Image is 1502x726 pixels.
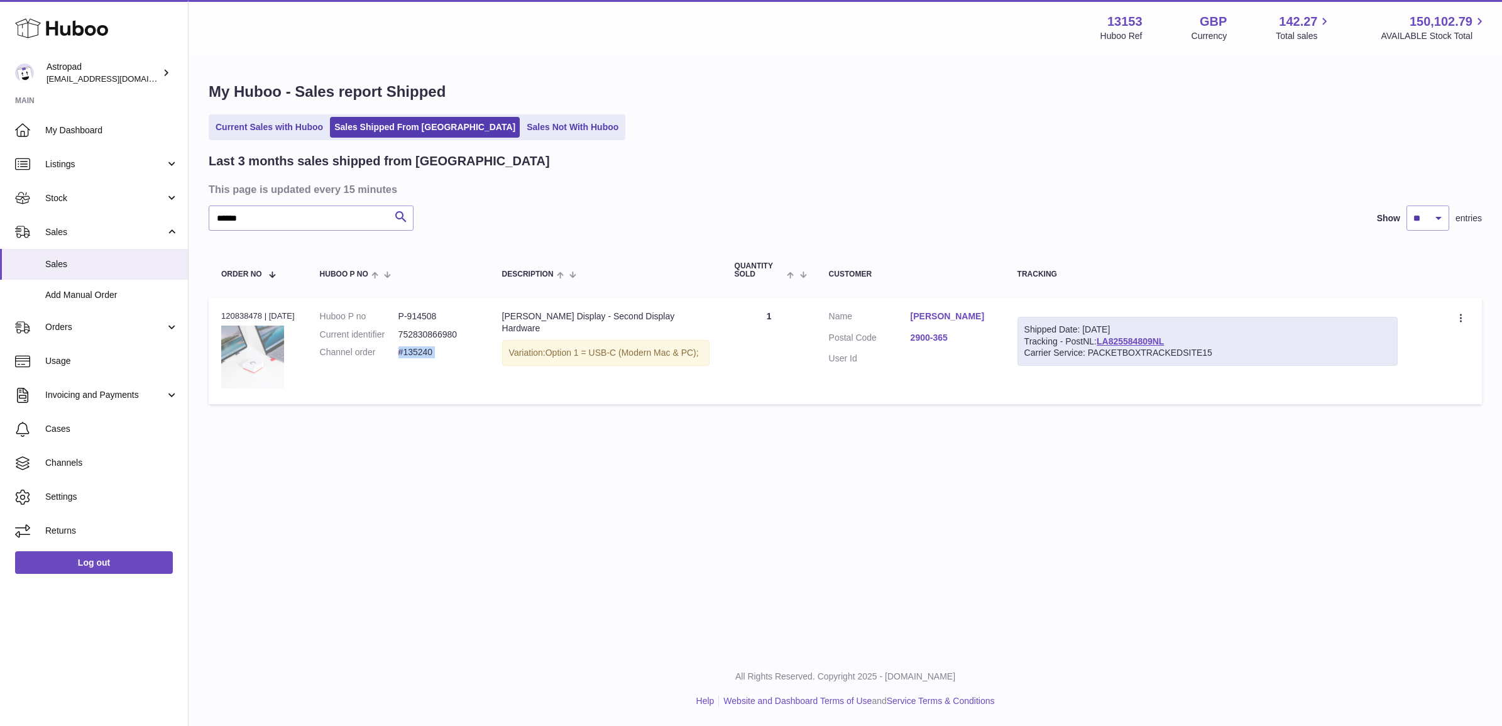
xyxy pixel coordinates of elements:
[15,63,34,82] img: internalAdmin-13153@internal.huboo.com
[398,311,477,322] dd: P-914508
[502,311,710,334] div: [PERSON_NAME] Display - Second Display Hardware
[45,457,178,469] span: Channels
[398,346,477,358] dd: #135240
[45,355,178,367] span: Usage
[1097,336,1164,346] a: LA825584809NL
[522,117,623,138] a: Sales Not With Huboo
[221,311,295,322] div: 120838478 | [DATE]
[1024,324,1391,336] div: Shipped Date: [DATE]
[45,525,178,537] span: Returns
[723,696,872,706] a: Website and Dashboard Terms of Use
[209,153,550,170] h2: Last 3 months sales shipped from [GEOGRAPHIC_DATA]
[1017,270,1398,278] div: Tracking
[45,389,165,401] span: Invoicing and Payments
[829,332,911,347] dt: Postal Code
[47,74,185,84] span: [EMAIL_ADDRESS][DOMAIN_NAME]
[1381,30,1487,42] span: AVAILABLE Stock Total
[719,695,994,707] li: and
[221,270,262,278] span: Order No
[45,491,178,503] span: Settings
[45,192,165,204] span: Stock
[320,329,398,341] dt: Current identifier
[45,423,178,435] span: Cases
[211,117,327,138] a: Current Sales with Huboo
[45,124,178,136] span: My Dashboard
[1455,212,1482,224] span: entries
[398,329,477,341] dd: 752830866980
[1381,13,1487,42] a: 150,102.79 AVAILABLE Stock Total
[45,321,165,333] span: Orders
[15,551,173,574] a: Log out
[330,117,520,138] a: Sales Shipped From [GEOGRAPHIC_DATA]
[45,289,178,301] span: Add Manual Order
[502,340,710,366] div: Variation:
[1107,13,1143,30] strong: 13153
[502,270,554,278] span: Description
[911,332,992,344] a: 2900-365
[1377,212,1400,224] label: Show
[696,696,715,706] a: Help
[545,348,699,358] span: Option 1 = USB-C (Modern Mac & PC);
[1192,30,1227,42] div: Currency
[320,270,368,278] span: Huboo P no
[320,311,398,322] dt: Huboo P no
[45,226,165,238] span: Sales
[1276,30,1332,42] span: Total sales
[47,61,160,85] div: Astropad
[1024,347,1391,359] div: Carrier Service: PACKETBOXTRACKEDSITE15
[911,311,992,322] a: [PERSON_NAME]
[320,346,398,358] dt: Channel order
[221,326,284,388] img: MattRonge_r2_MSP20255.jpg
[1200,13,1227,30] strong: GBP
[829,353,911,365] dt: User Id
[722,298,816,404] td: 1
[1017,317,1398,366] div: Tracking - PostNL:
[45,258,178,270] span: Sales
[829,270,992,278] div: Customer
[1279,13,1317,30] span: 142.27
[1276,13,1332,42] a: 142.27 Total sales
[735,262,784,278] span: Quantity Sold
[1100,30,1143,42] div: Huboo Ref
[199,671,1492,683] p: All Rights Reserved. Copyright 2025 - [DOMAIN_NAME]
[45,158,165,170] span: Listings
[887,696,995,706] a: Service Terms & Conditions
[1410,13,1472,30] span: 150,102.79
[209,182,1479,196] h3: This page is updated every 15 minutes
[829,311,911,326] dt: Name
[209,82,1482,102] h1: My Huboo - Sales report Shipped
